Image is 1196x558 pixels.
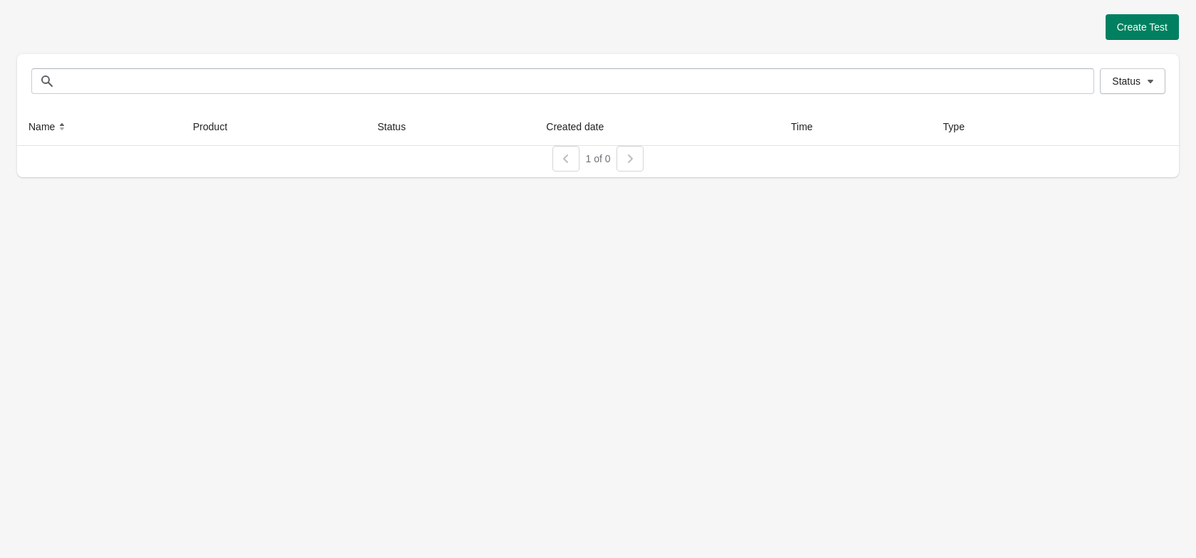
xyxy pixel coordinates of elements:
button: Product [187,114,247,139]
button: Status [372,114,426,139]
button: Create Test [1106,14,1179,40]
span: Create Test [1117,21,1168,33]
button: Status [1100,68,1165,94]
span: 1 of 0 [585,153,610,164]
span: Status [1112,75,1140,87]
button: Time [785,114,833,139]
button: Type [938,114,985,139]
button: Created date [540,114,624,139]
button: Name [23,114,75,139]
